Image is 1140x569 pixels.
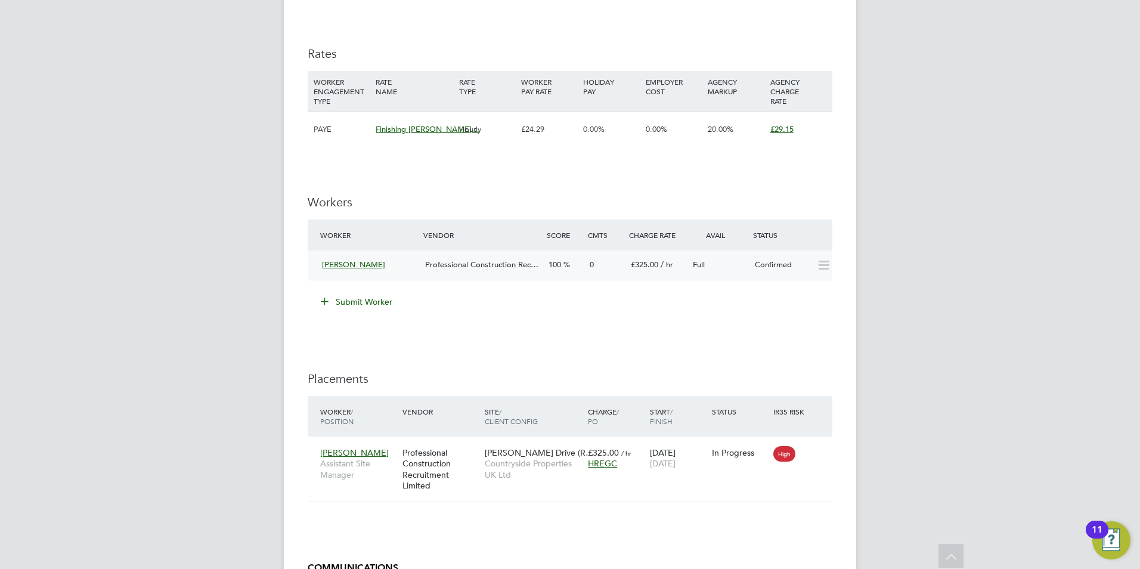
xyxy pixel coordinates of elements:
[317,441,832,451] a: [PERSON_NAME]Assistant Site ManagerProfessional Construction Recruitment Limited[PERSON_NAME] Dri...
[317,401,399,432] div: Worker
[621,449,631,457] span: / hr
[399,401,482,422] div: Vendor
[456,71,518,102] div: RATE TYPE
[580,71,642,102] div: HOLIDAY PAY
[1092,521,1130,559] button: Open Resource Center, 11 new notifications
[661,259,673,270] span: / hr
[320,458,396,480] span: Assistant Site Manager
[518,112,580,147] div: £24.29
[588,407,619,426] span: / PO
[308,371,832,386] h3: Placements
[588,458,617,469] span: HREGC
[647,401,709,432] div: Start
[312,292,402,311] button: Submit Worker
[688,224,750,246] div: Avail
[631,259,658,270] span: £325.00
[770,124,794,134] span: £29.15
[544,224,585,246] div: Score
[709,401,771,422] div: Status
[320,447,389,458] span: [PERSON_NAME]
[693,259,705,270] span: Full
[420,224,544,246] div: Vendor
[588,447,619,458] span: £325.00
[376,124,479,134] span: Finishing [PERSON_NAME]…
[650,458,676,469] span: [DATE]
[485,458,582,480] span: Countryside Properties UK Ltd
[767,71,829,112] div: AGENCY CHARGE RATE
[750,255,812,275] div: Confirmed
[773,446,795,462] span: High
[311,71,373,112] div: WORKER ENGAGEMENT TYPE
[456,112,518,147] div: Hourly
[482,401,585,432] div: Site
[650,407,673,426] span: / Finish
[485,447,594,458] span: [PERSON_NAME] Drive (R…
[320,407,354,426] span: / Position
[485,407,538,426] span: / Client Config
[643,71,705,102] div: EMPLOYER COST
[317,224,420,246] div: Worker
[425,259,538,270] span: Professional Construction Rec…
[750,224,832,246] div: Status
[626,224,688,246] div: Charge Rate
[1092,530,1102,545] div: 11
[647,441,709,475] div: [DATE]
[646,124,667,134] span: 0.00%
[518,71,580,102] div: WORKER PAY RATE
[708,124,733,134] span: 20.00%
[308,194,832,210] h3: Workers
[712,447,768,458] div: In Progress
[308,46,832,61] h3: Rates
[322,259,385,270] span: [PERSON_NAME]
[585,401,647,432] div: Charge
[549,259,561,270] span: 100
[770,401,811,422] div: IR35 Risk
[590,259,594,270] span: 0
[705,71,767,102] div: AGENCY MARKUP
[583,124,605,134] span: 0.00%
[585,224,626,246] div: Cmts
[399,441,482,497] div: Professional Construction Recruitment Limited
[311,112,373,147] div: PAYE
[373,71,456,102] div: RATE NAME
